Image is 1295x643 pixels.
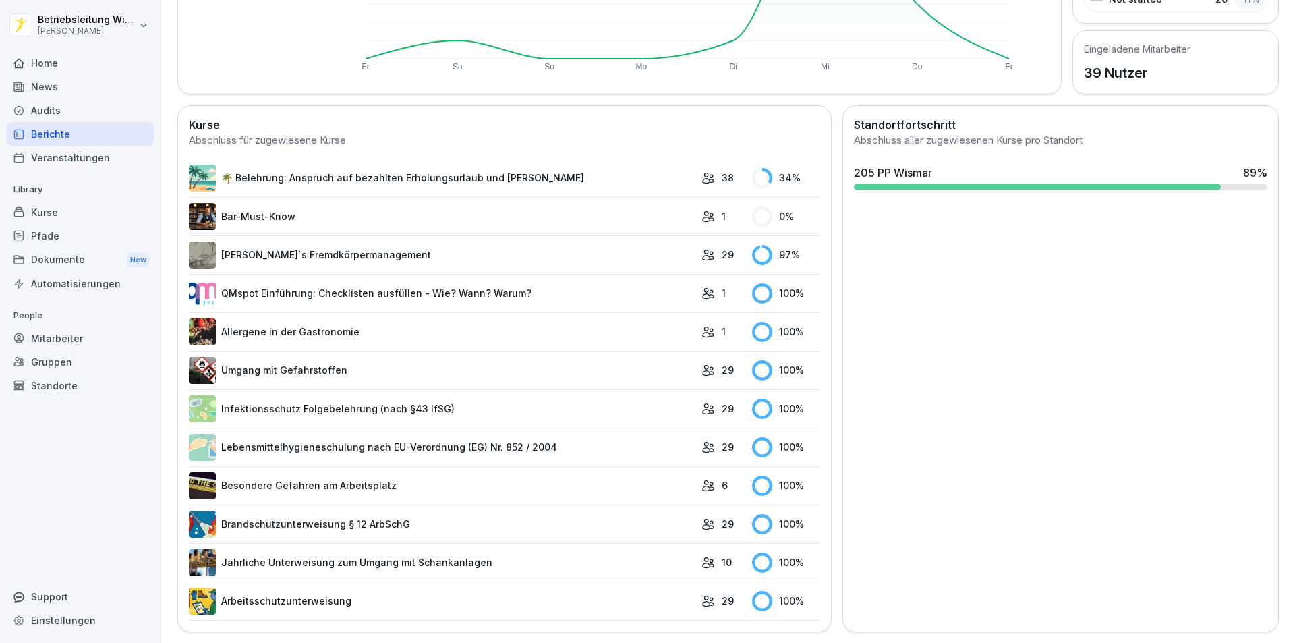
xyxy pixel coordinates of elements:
[189,318,695,345] a: Allergene in der Gastronomie
[7,51,154,75] a: Home
[189,242,216,269] img: ltafy9a5l7o16y10mkzj65ij.png
[848,159,1273,196] a: 205 PP Wismar89%
[189,165,216,192] img: s9mc00x6ussfrb3lxoajtb4r.png
[7,374,154,397] a: Standorte
[722,286,726,300] p: 1
[189,357,695,384] a: Umgang mit Gefahrstoffen
[912,62,923,72] text: Do
[189,280,216,307] img: rsy9vu330m0sw5op77geq2rv.png
[38,14,136,26] p: Betriebsleitung Wismar
[722,517,734,531] p: 29
[752,399,820,419] div: 100 %
[1005,62,1012,72] text: Fr
[752,437,820,457] div: 100 %
[127,252,150,268] div: New
[7,75,154,99] a: News
[189,242,695,269] a: [PERSON_NAME]`s Fremdkörpermanagement
[189,511,695,538] a: Brandschutzunterweisung § 12 ArbSchG
[729,62,737,72] text: Di
[821,62,830,72] text: Mi
[189,395,216,422] img: tgff07aey9ahi6f4hltuk21p.png
[722,363,734,377] p: 29
[752,591,820,611] div: 100 %
[189,133,820,148] div: Abschluss für zugewiesene Kurse
[189,472,216,499] img: zq4t51x0wy87l3xh8s87q7rq.png
[189,511,216,538] img: b0iy7e1gfawqjs4nezxuanzk.png
[7,248,154,273] div: Dokumente
[38,26,136,36] p: [PERSON_NAME]
[189,203,695,230] a: Bar-Must-Know
[189,472,695,499] a: Besondere Gefahren am Arbeitsplatz
[854,133,1267,148] div: Abschluss aller zugewiesenen Kurse pro Standort
[1243,165,1267,181] div: 89 %
[722,594,734,608] p: 29
[7,146,154,169] a: Veranstaltungen
[752,322,820,342] div: 100 %
[1084,63,1190,83] p: 39 Nutzer
[189,280,695,307] a: QMspot Einführung: Checklisten ausfüllen - Wie? Wann? Warum?
[722,171,734,185] p: 38
[7,248,154,273] a: DokumenteNew
[7,200,154,224] a: Kurse
[7,99,154,122] a: Audits
[189,203,216,230] img: avw4yih0pjczq94wjribdn74.png
[752,245,820,265] div: 97 %
[752,360,820,381] div: 100 %
[189,434,695,461] a: Lebensmittelhygieneschulung nach EU-Verordnung (EG) Nr. 852 / 2004
[7,585,154,609] div: Support
[752,206,820,227] div: 0 %
[189,117,820,133] h2: Kurse
[722,478,728,493] p: 6
[7,224,154,248] a: Pfade
[722,401,734,416] p: 29
[189,357,216,384] img: ro33qf0i8ndaw7nkfv0stvse.png
[1084,42,1190,56] h5: Eingeladene Mitarbeiter
[7,122,154,146] a: Berichte
[752,553,820,573] div: 100 %
[7,609,154,632] a: Einstellungen
[752,168,820,188] div: 34 %
[7,179,154,200] p: Library
[7,272,154,296] a: Automatisierungen
[189,395,695,422] a: Infektionsschutz Folgebelehrung (nach §43 IfSG)
[189,588,695,615] a: Arbeitsschutzunterweisung
[453,62,463,72] text: Sa
[854,165,932,181] div: 205 PP Wismar
[7,327,154,350] a: Mitarbeiter
[7,350,154,374] a: Gruppen
[636,62,647,72] text: Mo
[854,117,1267,133] h2: Standortfortschritt
[752,283,820,304] div: 100 %
[189,318,216,345] img: gsgognukgwbtoe3cnlsjjbmw.png
[722,248,734,262] p: 29
[7,305,154,327] p: People
[752,476,820,496] div: 100 %
[752,514,820,534] div: 100 %
[189,549,695,576] a: Jährliche Unterweisung zum Umgang mit Schankanlagen
[722,325,726,339] p: 1
[544,62,554,72] text: So
[722,555,732,569] p: 10
[362,62,369,72] text: Fr
[189,165,695,192] a: 🌴 Belehrung: Anspruch auf bezahlten Erholungsurlaub und [PERSON_NAME]
[189,588,216,615] img: bgsrfyvhdm6180ponve2jajk.png
[189,434,216,461] img: gxsnf7ygjsfsmxd96jxi4ufn.png
[722,209,726,223] p: 1
[722,440,734,454] p: 29
[189,549,216,576] img: etou62n52bjq4b8bjpe35whp.png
